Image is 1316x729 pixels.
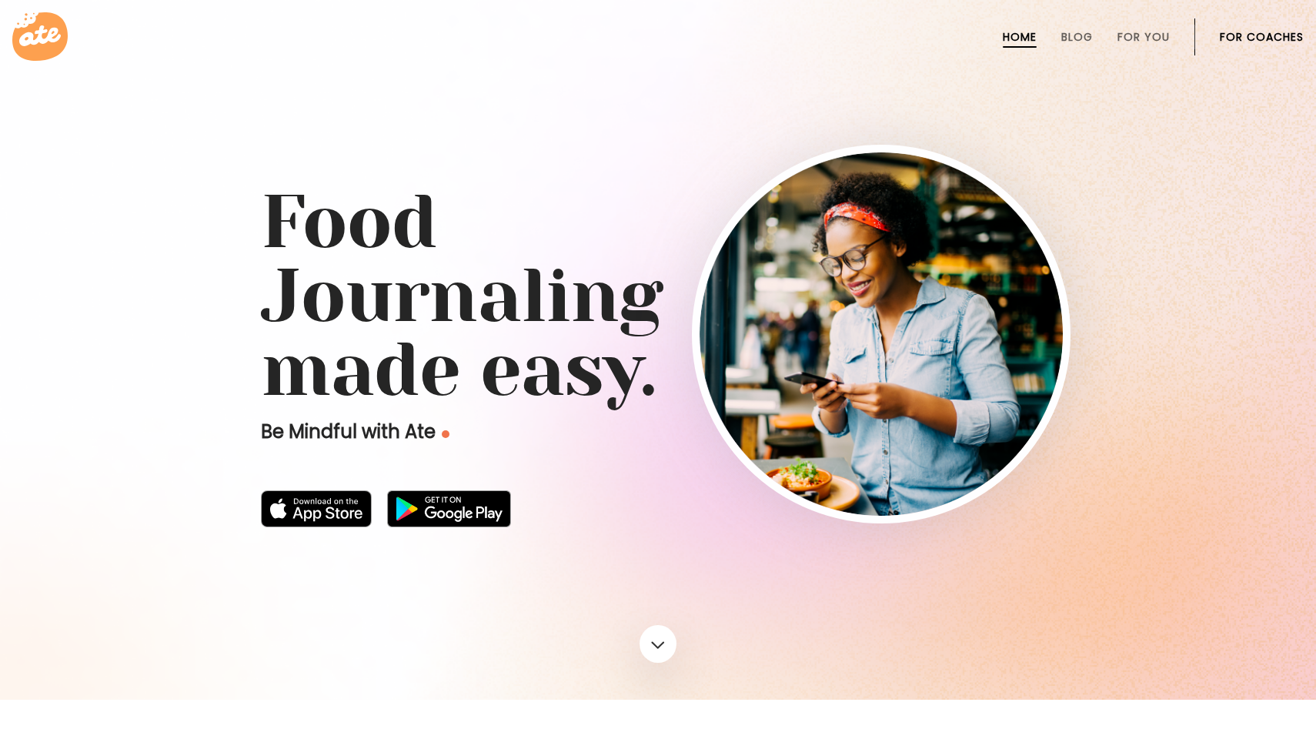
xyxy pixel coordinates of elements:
p: Be Mindful with Ate [261,420,692,444]
a: For Coaches [1220,31,1304,43]
img: badge-download-apple.svg [261,490,372,527]
a: Blog [1061,31,1093,43]
h1: Food Journaling made easy. [261,186,1055,407]
a: Home [1003,31,1037,43]
img: badge-download-google.png [387,490,511,527]
a: For You [1117,31,1170,43]
img: home-hero-img-rounded.png [700,152,1063,516]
